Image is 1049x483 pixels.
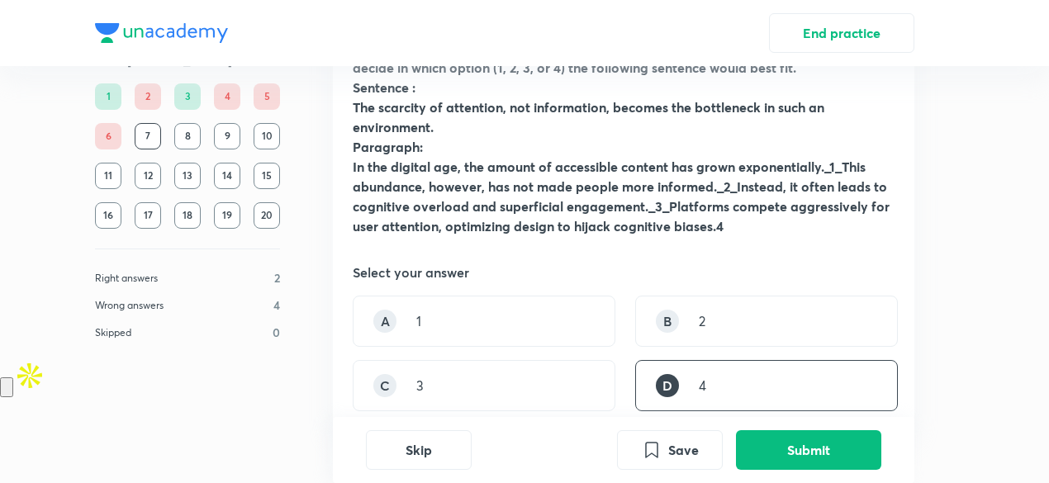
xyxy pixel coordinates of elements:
[254,83,280,110] div: 5
[174,163,201,189] div: 13
[373,310,396,333] div: A
[95,123,121,149] div: 6
[353,98,824,135] strong: The scarcity of attention, not information, becomes the bottleneck in such an environment.
[769,13,914,53] button: End practice
[416,311,421,331] p: 1
[353,263,469,282] h5: Select your answer
[736,430,881,470] button: Submit
[174,123,201,149] div: 8
[174,202,201,229] div: 18
[254,123,280,149] div: 10
[656,310,679,333] div: B
[95,23,228,43] img: Company Logo
[135,163,161,189] div: 12
[135,202,161,229] div: 17
[273,324,280,341] p: 0
[214,163,240,189] div: 14
[273,296,280,314] p: 4
[95,163,121,189] div: 11
[254,202,280,229] div: 20
[274,269,280,286] p: 2
[366,430,472,470] button: Skip
[135,83,161,110] div: 2
[95,325,131,340] p: Skipped
[95,83,121,110] div: 1
[617,430,723,470] button: Save
[214,123,240,149] div: 9
[353,138,423,155] strong: Paragraph:
[353,78,415,96] strong: Sentence :
[214,83,240,110] div: 4
[174,83,201,110] div: 3
[214,202,240,229] div: 19
[699,311,705,331] p: 2
[95,202,121,229] div: 16
[95,271,158,286] p: Right answers
[353,158,890,234] strong: In the digital age, the amount of accessible content has grown exponentially._1_This abundance, h...
[95,298,164,313] p: Wrong answers
[135,123,161,149] div: 7
[13,359,46,392] img: Apollo
[254,163,280,189] div: 15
